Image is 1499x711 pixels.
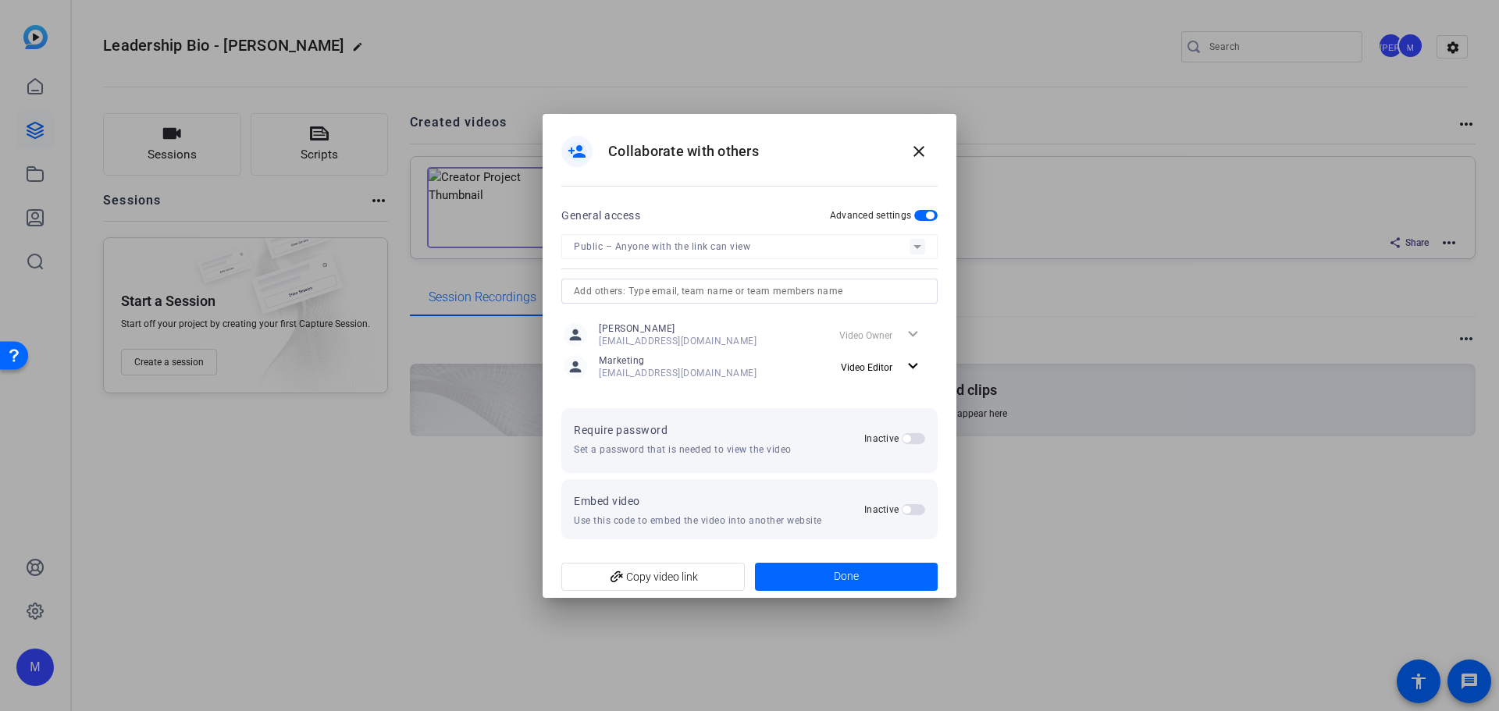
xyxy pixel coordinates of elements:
span: Marketing [599,354,757,367]
h2: Inactive [864,503,899,516]
h2: Require password [574,421,792,439]
mat-icon: add_link [604,564,630,591]
span: [EMAIL_ADDRESS][DOMAIN_NAME] [599,335,757,347]
mat-icon: person [564,355,587,379]
mat-icon: person_add [568,142,586,161]
mat-icon: expand_more [903,357,923,376]
span: [PERSON_NAME] [599,322,757,335]
h2: Advanced settings [830,209,911,222]
button: Done [755,563,938,591]
h2: Inactive [864,432,899,445]
p: Use this code to embed the video into another website [574,514,822,527]
h2: Embed video [574,492,640,510]
span: Done [834,568,859,585]
mat-icon: person [564,323,587,347]
h1: Collaborate with others [608,142,759,161]
span: Video Editor [841,362,892,373]
input: Add others: Type email, team name or team members name [574,282,925,300]
mat-icon: close [910,142,928,161]
button: Copy video link [561,563,745,591]
span: Copy video link [574,562,732,592]
p: Set a password that is needed to view the video [574,443,792,456]
button: Video Editor [835,353,935,381]
h2: General access [561,206,640,225]
span: [EMAIL_ADDRESS][DOMAIN_NAME] [599,367,757,379]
